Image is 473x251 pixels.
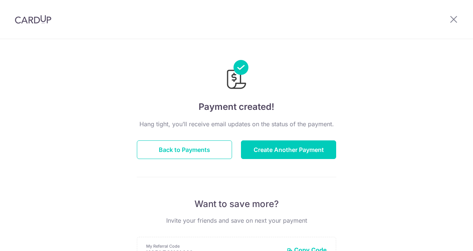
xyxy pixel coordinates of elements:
[241,140,336,159] button: Create Another Payment
[137,120,336,128] p: Hang tight, you’ll receive email updates on the status of the payment.
[225,60,248,91] img: Payments
[137,140,232,159] button: Back to Payments
[15,15,51,24] img: CardUp
[146,243,281,249] p: My Referral Code
[137,198,336,210] p: Want to save more?
[137,100,336,114] h4: Payment created!
[137,216,336,225] p: Invite your friends and save on next your payment
[425,229,466,247] iframe: Opens a widget where you can find more information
